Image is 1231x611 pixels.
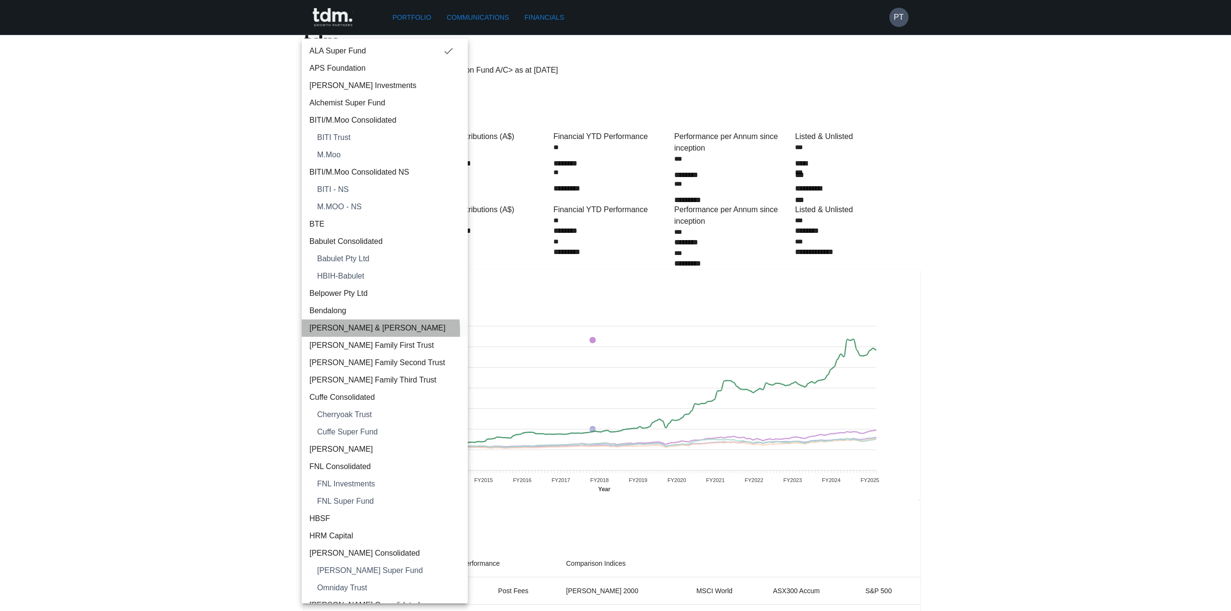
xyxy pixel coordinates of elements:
span: [PERSON_NAME] Consolidated [309,547,460,559]
span: [PERSON_NAME] Super Fund [317,565,460,576]
span: FNL Super Fund [317,496,460,507]
span: [PERSON_NAME] Family First Trust [309,340,460,351]
span: APS Foundation [309,63,460,74]
span: HRM Capital [309,530,460,542]
span: [PERSON_NAME] Family Third Trust [309,374,460,386]
span: FNL Consolidated [309,461,460,472]
span: Cuffe Super Fund [317,426,460,438]
span: Cuffe Consolidated [309,392,460,403]
span: Omniday Trust [317,582,460,594]
span: BTE [309,218,460,230]
span: [PERSON_NAME] Investments [309,80,460,91]
span: [PERSON_NAME] & [PERSON_NAME] [309,322,460,334]
span: [PERSON_NAME] Consolidated [309,599,460,611]
span: BITI Trust [317,132,460,143]
span: Cherryoak Trust [317,409,460,420]
span: [PERSON_NAME] Family Second Trust [309,357,460,369]
span: HBIH-Babulet [317,270,460,282]
span: BITI - NS [317,184,460,195]
span: Babulet Consolidated [309,236,460,247]
span: Bendalong [309,305,460,317]
span: FNL Investments [317,478,460,490]
span: ALA Super Fund [309,45,443,57]
span: Alchemist Super Fund [309,97,460,109]
span: Belpower Pty Ltd [309,288,460,299]
span: BITI/M.Moo Consolidated NS [309,166,460,178]
span: HBSF [309,513,460,524]
span: BITI/M.Moo Consolidated [309,115,460,126]
span: [PERSON_NAME] [309,444,460,455]
span: M.Moo [317,149,460,161]
span: M.MOO - NS [317,201,460,213]
span: Babulet Pty Ltd [317,253,460,265]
